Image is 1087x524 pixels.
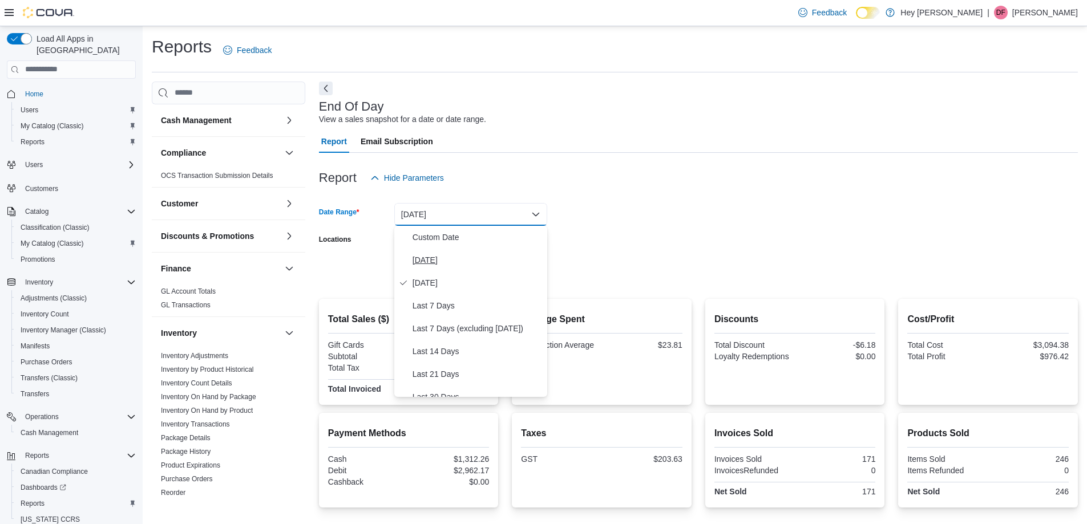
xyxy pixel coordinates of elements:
div: 171 [797,487,875,496]
div: Loyalty Redemptions [714,352,793,361]
a: Customers [21,182,63,196]
span: Feedback [812,7,847,18]
button: Reports [11,495,140,511]
button: My Catalog (Classic) [11,235,140,251]
h2: Average Spent [521,312,682,326]
button: Users [11,102,140,118]
h3: End Of Day [319,100,384,113]
a: Transfers [16,387,54,401]
a: Promotions [16,253,60,266]
span: Adjustments (Classic) [16,291,136,305]
span: Reports [21,499,45,508]
a: Reports [16,497,49,510]
span: Inventory by Product Historical [161,365,254,374]
button: My Catalog (Classic) [11,118,140,134]
a: Inventory Transactions [161,420,230,428]
img: Cova [23,7,74,18]
button: Operations [2,409,140,425]
span: Catalog [25,207,49,216]
span: Reports [25,451,49,460]
div: View a sales snapshot for a date or date range. [319,113,486,125]
a: Adjustments (Classic) [16,291,91,305]
button: Compliance [282,146,296,160]
button: Users [2,157,140,173]
span: OCS Transaction Submission Details [161,171,273,180]
span: Dashboards [16,481,136,494]
a: GL Account Totals [161,287,216,295]
h3: Finance [161,263,191,274]
span: GL Transactions [161,300,211,310]
span: My Catalog (Classic) [21,239,84,248]
span: Classification (Classic) [16,221,136,234]
span: Home [21,87,136,101]
span: Users [21,158,136,172]
a: Cash Management [16,426,83,440]
span: Customers [25,184,58,193]
span: Inventory Manager (Classic) [16,323,136,337]
div: Total Discount [714,340,793,350]
a: OCS Transaction Submission Details [161,172,273,180]
div: $0.00 [797,352,875,361]
a: Purchase Orders [16,355,77,369]
span: Inventory Count [16,307,136,321]
span: Email Subscription [361,130,433,153]
strong: Total Invoiced [328,384,381,393]
div: $976.42 [991,352,1069,361]
label: Date Range [319,208,359,217]
h3: Inventory [161,327,197,339]
div: InvoicesRefunded [714,466,793,475]
span: Product Expirations [161,461,220,470]
a: Package Details [161,434,211,442]
span: Load All Apps in [GEOGRAPHIC_DATA] [32,33,136,56]
span: Manifests [21,342,50,351]
button: Cash Management [161,115,280,126]
span: Operations [25,412,59,421]
strong: Net Sold [907,487,940,496]
a: Product Expirations [161,461,220,469]
div: Total Cost [907,340,985,350]
span: Last 7 Days (excluding [DATE]) [413,322,543,335]
div: GST [521,454,599,464]
a: Inventory On Hand by Product [161,407,253,415]
span: Cash Management [16,426,136,440]
span: Transfers [21,389,49,399]
p: [PERSON_NAME] [1012,6,1078,19]
span: My Catalog (Classic) [16,119,136,133]
div: Inventory [152,349,305,518]
span: Users [25,160,43,169]
div: $203.63 [604,454,682,464]
div: Total Tax [328,363,406,372]
button: Discounts & Promotions [282,229,296,243]
button: Inventory Count [11,306,140,322]
span: Reports [21,137,45,147]
h2: Invoices Sold [714,426,876,440]
div: $3,094.38 [991,340,1069,350]
div: $0.00 [411,477,489,486]
span: Transfers [16,387,136,401]
span: Last 21 Days [413,367,543,381]
span: Inventory Count [21,310,69,319]
span: Feedback [237,44,272,56]
span: My Catalog (Classic) [21,121,84,131]
button: Customer [282,197,296,210]
button: Operations [21,410,63,424]
span: Last 14 Days [413,344,543,358]
button: Users [21,158,47,172]
span: GL Account Totals [161,287,216,296]
a: Dashboards [16,481,71,494]
a: Manifests [16,339,54,353]
span: Classification (Classic) [21,223,90,232]
span: Promotions [21,255,55,264]
h2: Products Sold [907,426,1069,440]
span: Purchase Orders [16,355,136,369]
span: [DATE] [413,253,543,267]
a: Purchase Orders [161,475,213,483]
span: Manifests [16,339,136,353]
div: 246 [991,487,1069,496]
span: Purchase Orders [161,474,213,484]
h3: Cash Management [161,115,232,126]
button: Transfers [11,386,140,402]
span: Transfers (Classic) [16,371,136,385]
h3: Compliance [161,147,206,159]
